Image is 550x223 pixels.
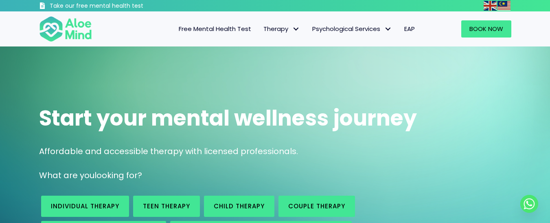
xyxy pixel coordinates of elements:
a: Take our free mental health test [39,2,187,11]
a: Book Now [461,20,511,38]
nav: Menu [103,20,421,38]
a: Individual therapy [41,196,129,217]
a: Malay [497,1,511,10]
span: Teen Therapy [143,202,190,210]
a: Couple therapy [278,196,355,217]
img: en [484,1,497,11]
a: Free Mental Health Test [173,20,257,38]
span: Therapy: submenu [290,23,302,35]
span: Therapy [263,24,300,33]
h3: Take our free mental health test [50,2,187,10]
span: Start your mental wellness journey [39,103,417,133]
span: Psychological Services: submenu [382,23,394,35]
a: Child Therapy [204,196,274,217]
p: Affordable and accessible therapy with licensed professionals. [39,146,511,157]
span: Child Therapy [214,202,265,210]
span: Couple therapy [288,202,345,210]
a: English [484,1,497,10]
img: Aloe mind Logo [39,15,92,42]
a: TherapyTherapy: submenu [257,20,306,38]
span: Individual therapy [51,202,119,210]
a: Teen Therapy [133,196,200,217]
a: Whatsapp [520,195,538,213]
span: EAP [404,24,415,33]
a: EAP [398,20,421,38]
img: ms [497,1,511,11]
span: looking for? [94,170,142,181]
span: Psychological Services [312,24,392,33]
a: Psychological ServicesPsychological Services: submenu [306,20,398,38]
span: Free Mental Health Test [179,24,251,33]
span: Book Now [469,24,503,33]
span: What are you [39,170,94,181]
